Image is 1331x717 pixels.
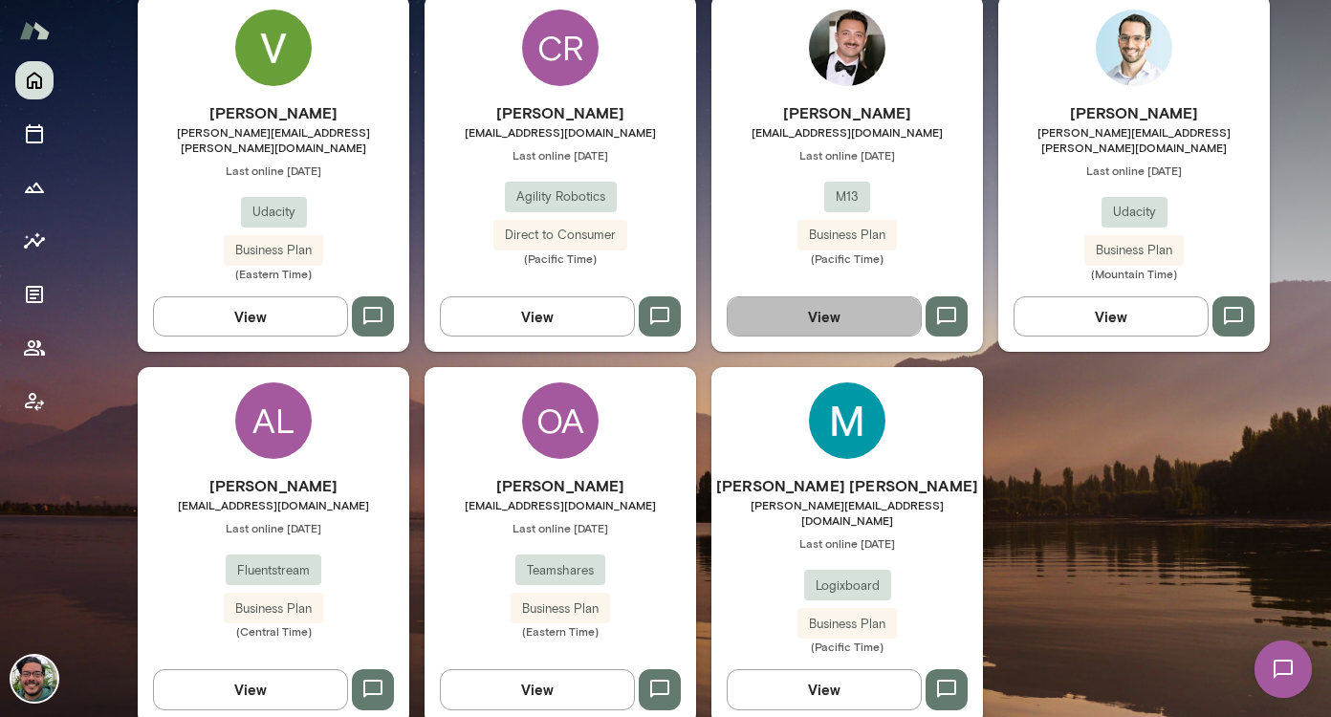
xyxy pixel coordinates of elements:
span: Fluentstream [226,561,321,580]
img: Arbo Shah [809,10,885,86]
button: Client app [15,382,54,421]
h6: [PERSON_NAME] [998,101,1270,124]
img: Mento [19,12,50,49]
span: Agility Robotics [505,187,617,206]
span: Last online [DATE] [138,520,409,535]
img: Sam Rittenberg [1096,10,1172,86]
span: Business Plan [797,226,897,245]
span: Business Plan [511,599,610,619]
button: View [727,669,922,709]
button: Members [15,329,54,367]
h6: [PERSON_NAME] [PERSON_NAME] [711,474,983,497]
span: (Pacific Time) [711,250,983,266]
img: Varnit Grewal [235,10,312,86]
span: Business Plan [1084,241,1184,260]
button: View [153,296,348,337]
span: [PERSON_NAME][EMAIL_ADDRESS][PERSON_NAME][DOMAIN_NAME] [998,124,1270,155]
span: [PERSON_NAME][EMAIL_ADDRESS][PERSON_NAME][DOMAIN_NAME] [138,124,409,155]
h6: [PERSON_NAME] [711,101,983,124]
button: View [1014,296,1209,337]
span: (Pacific Time) [711,639,983,654]
span: [EMAIL_ADDRESS][DOMAIN_NAME] [425,124,696,140]
span: (Mountain Time) [998,266,1270,281]
span: (Central Time) [138,623,409,639]
span: (Eastern Time) [138,266,409,281]
span: [EMAIL_ADDRESS][DOMAIN_NAME] [711,124,983,140]
button: View [440,669,635,709]
span: Business Plan [224,241,323,260]
span: M13 [824,187,870,206]
span: Direct to Consumer [493,226,627,245]
h6: [PERSON_NAME] [138,474,409,497]
span: Udacity [1102,203,1167,222]
span: Business Plan [224,599,323,619]
button: Documents [15,275,54,314]
button: View [153,669,348,709]
span: Logixboard [804,576,891,596]
div: CR [522,10,599,86]
span: Business Plan [797,615,897,634]
button: Insights [15,222,54,260]
div: OA [522,382,599,459]
span: (Pacific Time) [425,250,696,266]
span: Last online [DATE] [998,163,1270,178]
button: View [440,296,635,337]
h6: [PERSON_NAME] [425,101,696,124]
span: Last online [DATE] [711,147,983,163]
span: [EMAIL_ADDRESS][DOMAIN_NAME] [138,497,409,512]
h6: [PERSON_NAME] [138,101,409,124]
span: [EMAIL_ADDRESS][DOMAIN_NAME] [425,497,696,512]
div: AL [235,382,312,459]
span: Last online [DATE] [425,147,696,163]
img: Mike Valdez Landeros [11,656,57,702]
span: Teamshares [515,561,605,580]
span: [PERSON_NAME][EMAIL_ADDRESS][DOMAIN_NAME] [711,497,983,528]
span: Udacity [241,203,307,222]
span: (Eastern Time) [425,623,696,639]
span: Last online [DATE] [711,535,983,551]
span: Last online [DATE] [138,163,409,178]
h6: [PERSON_NAME] [425,474,696,497]
button: View [727,296,922,337]
button: Home [15,61,54,99]
span: Last online [DATE] [425,520,696,535]
button: Growth Plan [15,168,54,206]
img: Maricel Paz Pripstein [809,382,885,459]
button: Sessions [15,115,54,153]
